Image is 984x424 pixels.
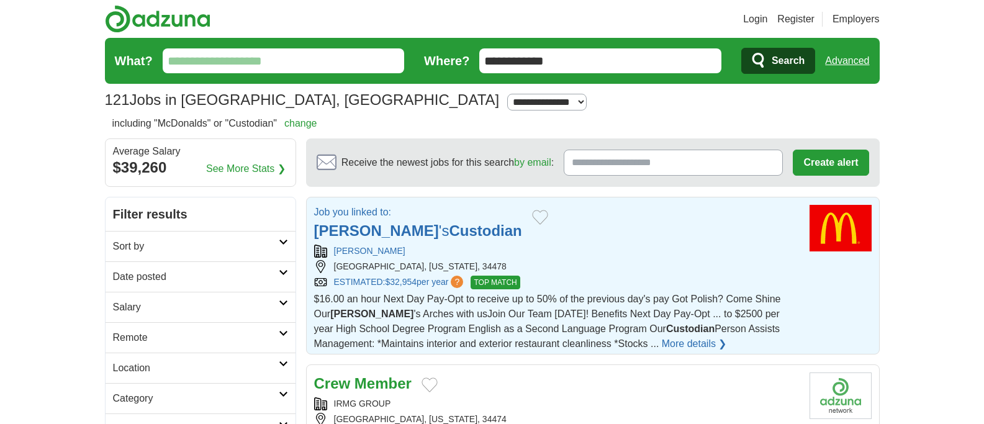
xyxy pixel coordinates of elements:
[113,239,279,254] h2: Sort by
[105,5,210,33] img: Adzuna logo
[777,12,815,27] a: Register
[354,375,412,392] strong: Member
[741,48,815,74] button: Search
[451,276,463,288] span: ?
[314,397,800,410] div: IRMG GROUP
[314,205,522,220] p: Job you linked to:
[424,52,469,70] label: Where?
[330,309,413,319] strong: [PERSON_NAME]
[106,353,296,383] a: Location
[106,231,296,261] a: Sort by
[314,222,522,239] a: [PERSON_NAME]'sCustodian
[314,375,351,392] strong: Crew
[662,336,727,351] a: More details ❯
[422,377,438,392] button: Add to favorite jobs
[105,91,500,108] h1: Jobs in [GEOGRAPHIC_DATA], [GEOGRAPHIC_DATA]
[113,330,279,345] h2: Remote
[105,89,130,111] span: 121
[314,294,781,349] span: $16.00 an hour Next Day Pay-Opt to receive up to 50% of the previous day's pay Got Polish? Come S...
[113,361,279,376] h2: Location
[514,157,551,168] a: by email
[666,323,715,334] strong: Custodian
[334,246,405,256] a: [PERSON_NAME]
[314,260,800,273] div: [GEOGRAPHIC_DATA], [US_STATE], 34478
[106,322,296,353] a: Remote
[106,261,296,292] a: Date posted
[113,269,279,284] h2: Date posted
[772,48,805,73] span: Search
[106,383,296,413] a: Category
[385,277,417,287] span: $32,954
[206,161,286,176] a: See More Stats ❯
[449,222,521,239] strong: Custodian
[810,205,872,251] img: McDonald's logo
[825,48,869,73] a: Advanced
[106,292,296,322] a: Salary
[284,118,317,129] a: change
[810,372,872,419] img: Company logo
[471,276,520,289] span: TOP MATCH
[113,156,288,179] div: $39,260
[743,12,767,27] a: Login
[113,391,279,406] h2: Category
[314,375,412,392] a: Crew Member
[532,210,548,225] button: Add to favorite jobs
[314,222,439,239] strong: [PERSON_NAME]
[334,276,466,289] a: ESTIMATED:$32,954per year?
[833,12,880,27] a: Employers
[106,197,296,231] h2: Filter results
[113,300,279,315] h2: Salary
[115,52,153,70] label: What?
[112,116,317,131] h2: including "McDonalds" or "Custodian"
[341,155,554,170] span: Receive the newest jobs for this search :
[113,147,288,156] div: Average Salary
[793,150,869,176] button: Create alert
